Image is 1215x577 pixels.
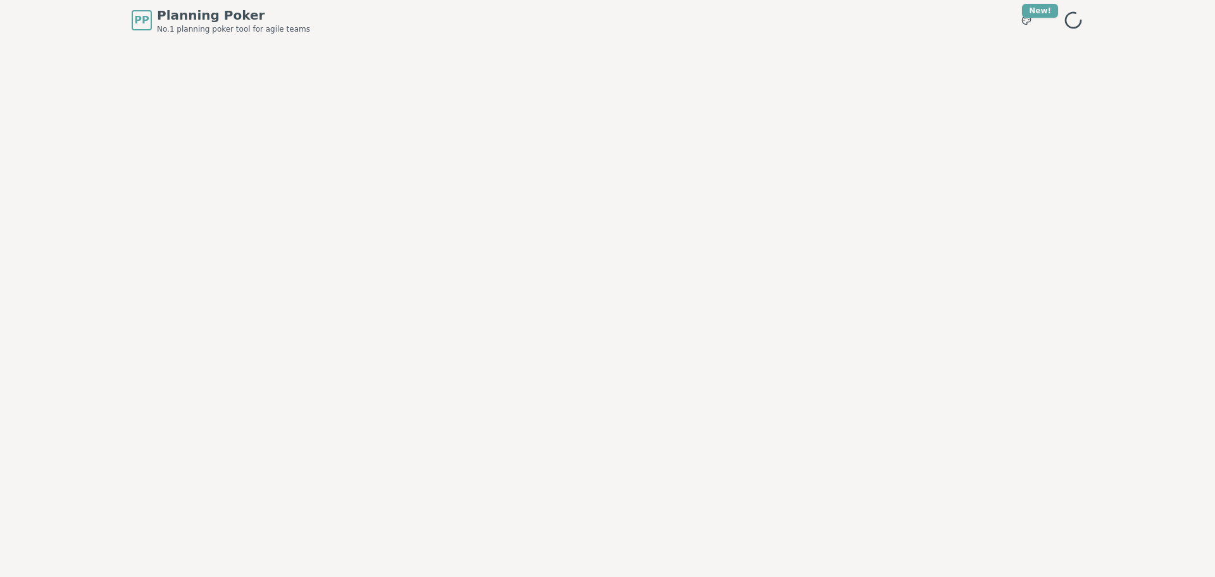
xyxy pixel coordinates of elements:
span: PP [134,13,149,28]
span: Planning Poker [157,6,310,24]
a: PPPlanning PokerNo.1 planning poker tool for agile teams [132,6,310,34]
span: No.1 planning poker tool for agile teams [157,24,310,34]
div: New! [1022,4,1058,18]
button: New! [1015,9,1038,32]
